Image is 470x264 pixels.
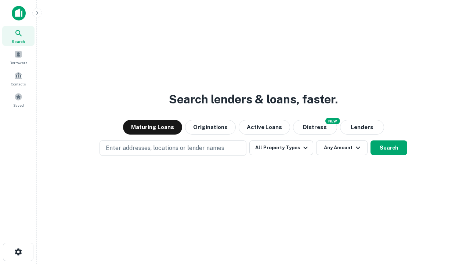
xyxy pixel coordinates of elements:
[433,205,470,241] iframe: Chat Widget
[13,102,24,108] span: Saved
[169,91,338,108] h3: Search lenders & loans, faster.
[370,140,407,155] button: Search
[12,6,26,21] img: capitalize-icon.png
[293,120,337,135] button: Search distressed loans with lien and other non-mortgage details.
[100,140,246,156] button: Enter addresses, locations or lender names
[2,69,35,88] a: Contacts
[340,120,384,135] button: Lenders
[316,140,368,155] button: Any Amount
[2,26,35,46] a: Search
[2,47,35,67] a: Borrowers
[239,120,290,135] button: Active Loans
[185,120,236,135] button: Originations
[249,140,313,155] button: All Property Types
[11,81,26,87] span: Contacts
[325,118,340,124] div: NEW
[123,120,182,135] button: Maturing Loans
[2,90,35,110] a: Saved
[106,144,224,153] p: Enter addresses, locations or lender names
[10,60,27,66] span: Borrowers
[12,38,25,44] span: Search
